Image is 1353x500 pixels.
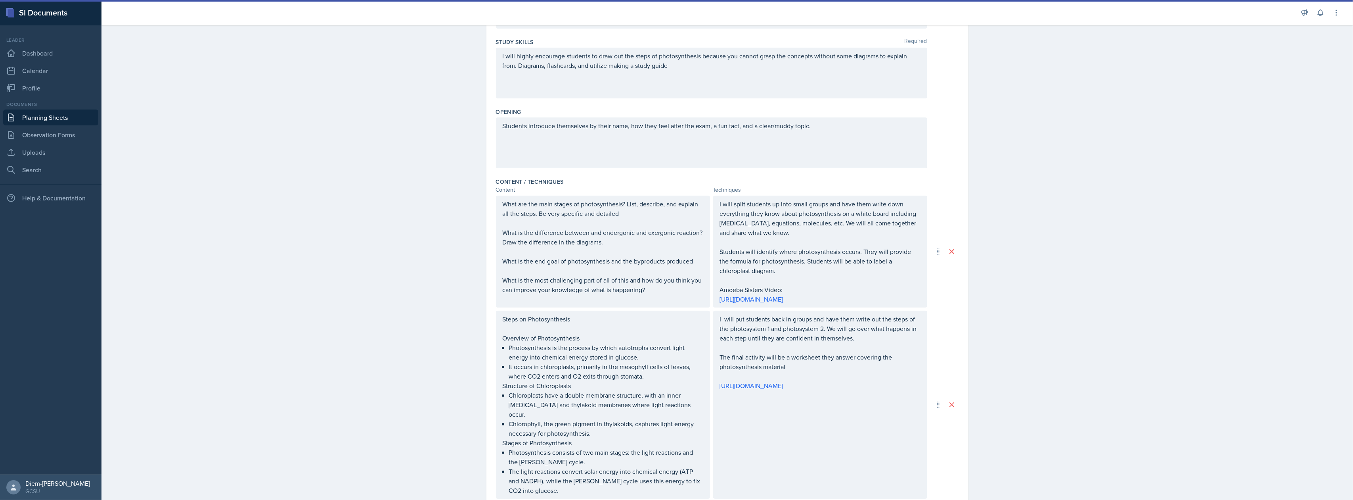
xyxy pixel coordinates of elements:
[720,199,920,237] p: I will split students up into small groups and have them write down everything they know about ph...
[509,467,703,495] p: The light reactions convert solar energy into chemical energy (ATP and NADPH), while the [PERSON_...
[509,362,703,381] p: It occurs in chloroplasts, primarily in the mesophyll cells of leaves, where CO2 enters and O2 ex...
[3,190,98,206] div: Help & Documentation
[503,199,703,218] p: What are the main stages of photosynthesis? List, describe, and explain all the steps. Be very sp...
[713,186,927,194] div: Techniques
[496,38,534,46] label: Study Skills
[503,381,703,390] p: Structure of Chloroplasts
[503,314,703,324] p: Steps on Photosynthesis
[503,333,703,343] p: Overview of Photosynthesis
[3,101,98,108] div: Documents
[3,80,98,96] a: Profile
[25,479,90,487] div: Diem-[PERSON_NAME]
[3,45,98,61] a: Dashboard
[496,108,521,116] label: Opening
[509,343,703,362] p: Photosynthesis is the process by which autotrophs convert light energy into chemical energy store...
[503,275,703,294] p: What is the most challenging part of all of this and how do you think you can improve your knowle...
[3,162,98,178] a: Search
[720,381,783,390] a: [URL][DOMAIN_NAME]
[720,247,920,275] p: Students will identify where photosynthesis occurs. They will provide the formula for photosynthe...
[509,448,703,467] p: Photosynthesis consists of two main stages: the light reactions and the [PERSON_NAME] cycle.
[509,419,703,438] p: Chlorophyll, the green pigment in thylakoids, captures light energy necessary for photosynthesis.
[3,110,98,125] a: Planning Sheets
[509,390,703,419] p: Chloroplasts have a double membrane structure, with an inner [MEDICAL_DATA] and thylakoid membran...
[503,51,920,70] p: I will highly encourage students to draw out the steps of photosynthesis because you cannot grasp...
[720,295,783,304] a: [URL][DOMAIN_NAME]
[496,186,710,194] div: Content
[3,63,98,79] a: Calendar
[3,144,98,160] a: Uploads
[503,256,703,266] p: What is the end goal of photosynthesis and the byproducts produced
[905,38,927,46] span: Required
[496,178,564,186] label: Content / Techniques
[720,285,920,294] p: Amoeba Sisters Video:
[25,487,90,495] div: GCSU
[503,121,920,131] p: Students introduce themselves by their name, how they feel after the exam, a fun fact, and a clea...
[720,314,920,343] p: I will put students back in groups and have them write out the steps of the photosystem 1 and pho...
[503,228,703,247] p: What is the difference between and endergonic and exergonic reaction? Draw the difference in the ...
[503,438,703,448] p: Stages of Photosynthesis
[720,352,920,371] p: The final activity will be a worksheet they answer covering the photosynthesis material
[3,127,98,143] a: Observation Forms
[3,37,98,44] div: Leader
